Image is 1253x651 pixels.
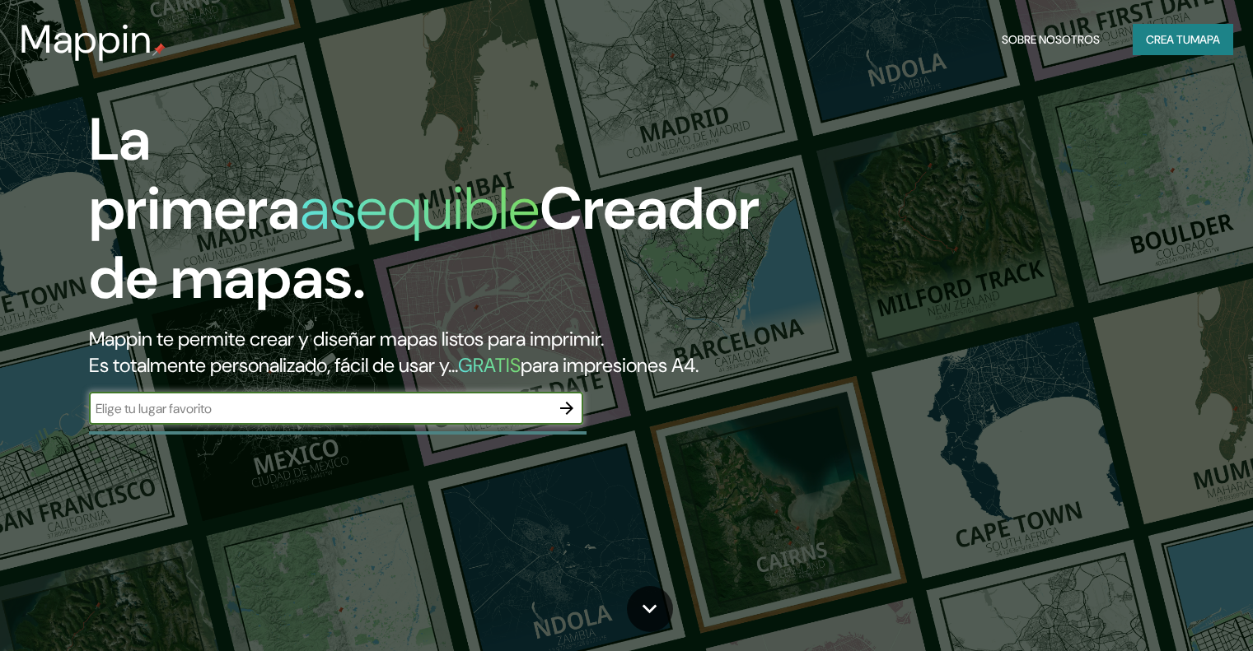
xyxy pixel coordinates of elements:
button: Crea tumapa [1133,24,1233,55]
font: Sobre nosotros [1002,32,1100,47]
font: GRATIS [458,352,521,378]
font: para impresiones A4. [521,352,699,378]
font: La primera [89,101,300,247]
font: Crea tu [1146,32,1190,47]
button: Sobre nosotros [995,24,1106,55]
img: pin de mapeo [152,43,166,56]
font: mapa [1190,32,1220,47]
font: Mappin te permite crear y diseñar mapas listos para imprimir. [89,326,604,351]
font: Creador de mapas. [89,170,760,316]
font: asequible [300,170,540,247]
font: Es totalmente personalizado, fácil de usar y... [89,352,458,378]
input: Elige tu lugar favorito [89,399,550,418]
font: Mappin [20,13,152,65]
